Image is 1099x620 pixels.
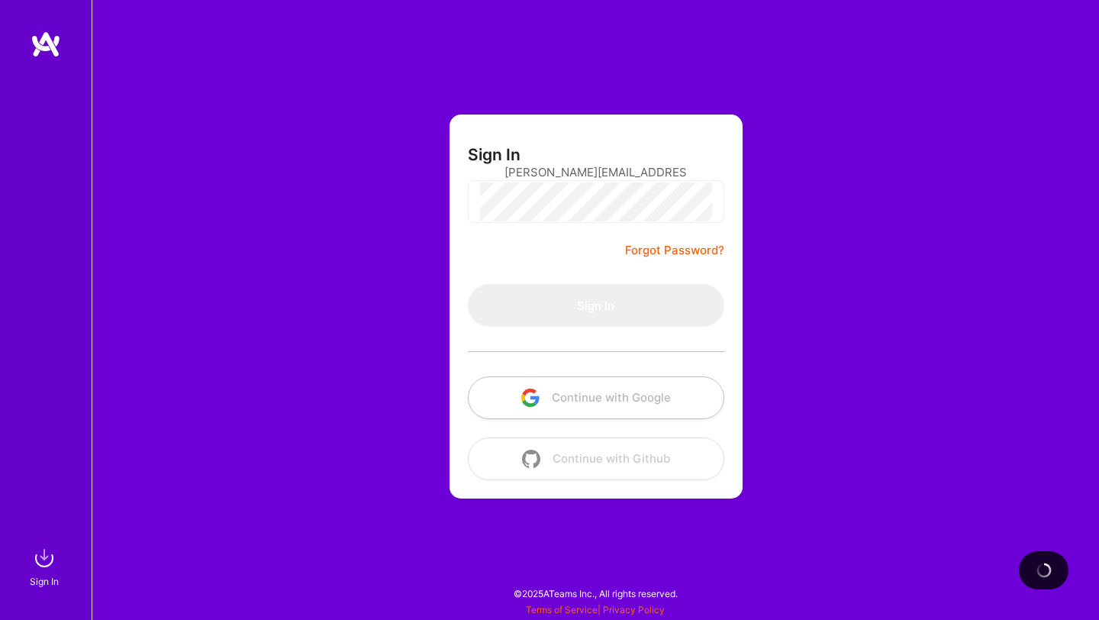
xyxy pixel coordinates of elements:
div: Sign In [30,573,59,589]
img: icon [522,450,540,468]
a: Privacy Policy [603,604,665,615]
button: Continue with Github [468,438,724,480]
button: Sign In [468,284,724,327]
span: | [526,604,665,615]
div: © 2025 ATeams Inc., All rights reserved. [92,574,1099,612]
img: logo [31,31,61,58]
input: Email... [504,153,688,192]
a: sign inSign In [32,543,60,589]
button: Continue with Google [468,376,724,419]
a: Terms of Service [526,604,598,615]
h3: Sign In [468,145,520,164]
img: sign in [29,543,60,573]
a: Forgot Password? [625,241,724,260]
img: icon [521,389,540,407]
img: loading [1034,560,1053,580]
